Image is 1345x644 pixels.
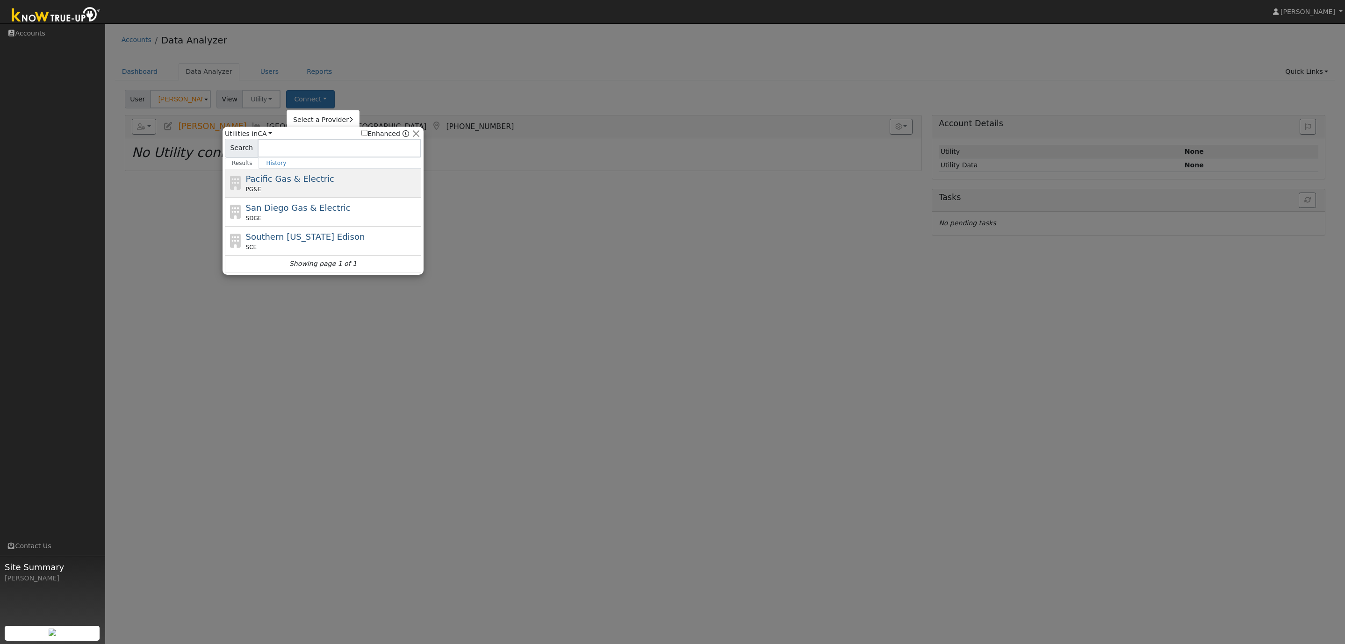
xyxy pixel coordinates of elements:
span: [PERSON_NAME] [1280,8,1335,15]
span: SCE [246,243,257,251]
span: SDGE [246,214,262,222]
span: PG&E [246,185,261,193]
span: Southern [US_STATE] Edison [246,232,365,242]
img: retrieve [49,629,56,636]
a: Enhanced Providers [403,130,409,137]
a: Select a Provider [287,114,360,127]
img: Know True-Up [7,5,105,26]
span: Search [225,139,258,157]
span: Show enhanced providers [361,129,409,139]
a: CA [258,130,272,137]
div: [PERSON_NAME] [5,573,100,583]
a: Results [225,157,259,169]
i: Showing page 1 of 1 [289,259,357,269]
label: Enhanced [361,129,400,139]
span: San Diego Gas & Electric [246,203,351,213]
span: Site Summary [5,561,100,573]
input: Enhanced [361,130,367,136]
span: Pacific Gas & Electric [246,174,334,184]
a: History [259,157,293,169]
span: Utilities in [225,129,272,139]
